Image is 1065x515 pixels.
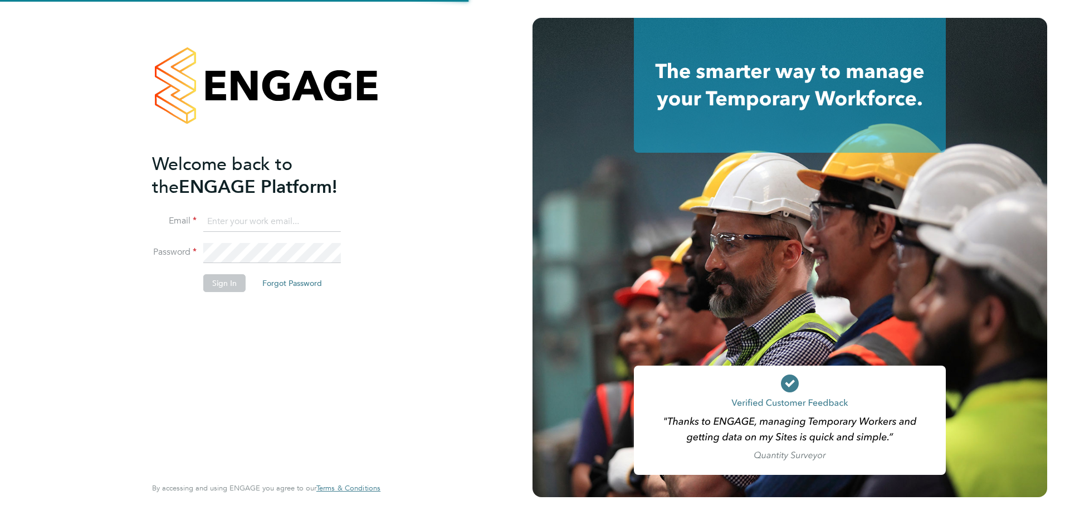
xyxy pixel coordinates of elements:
[316,483,380,493] span: Terms & Conditions
[152,153,292,198] span: Welcome back to the
[203,212,341,232] input: Enter your work email...
[203,274,246,292] button: Sign In
[316,484,380,493] a: Terms & Conditions
[152,483,380,493] span: By accessing and using ENGAGE you agree to our
[253,274,331,292] button: Forgot Password
[152,246,197,258] label: Password
[152,153,369,198] h2: ENGAGE Platform!
[152,215,197,227] label: Email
